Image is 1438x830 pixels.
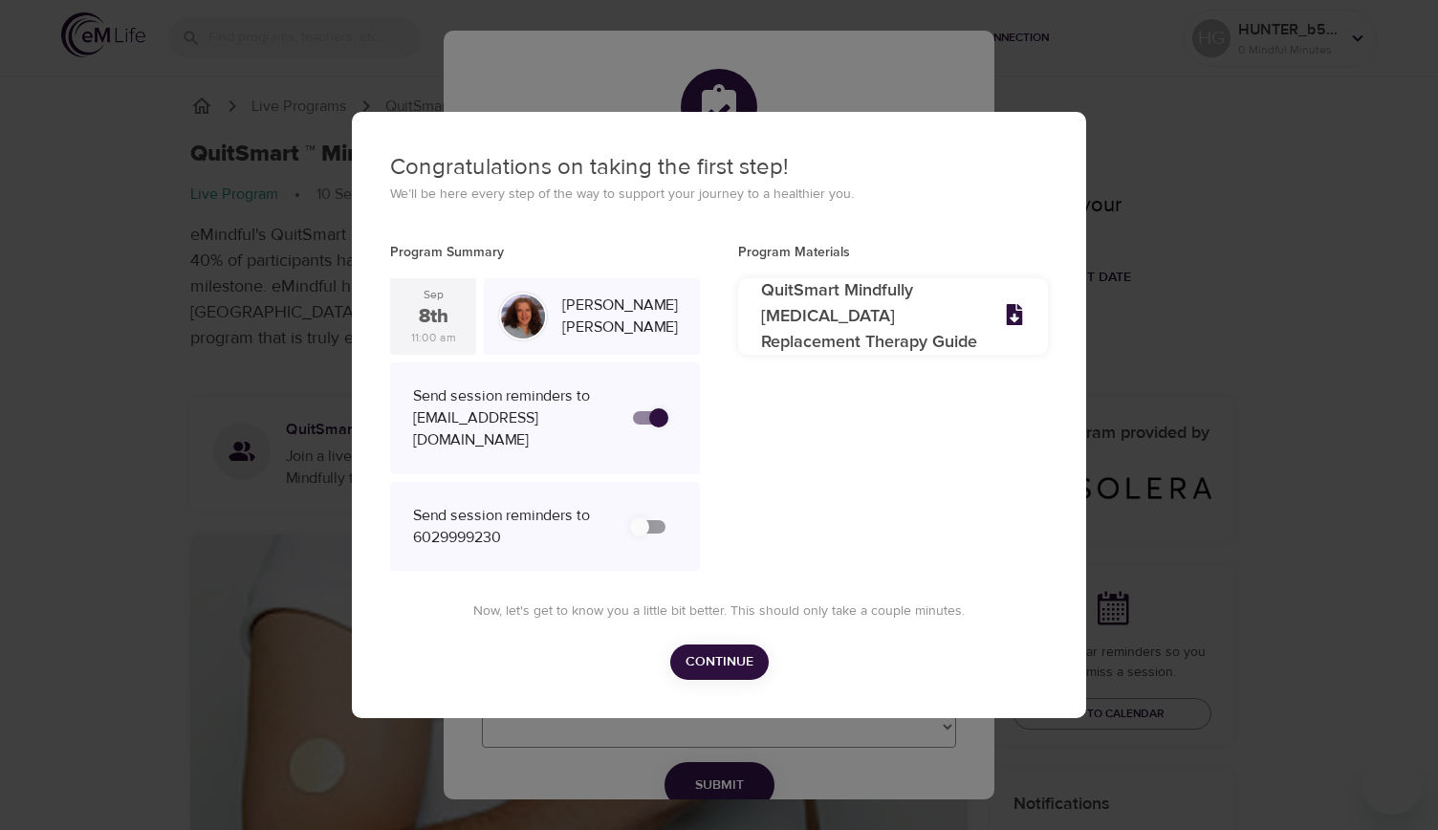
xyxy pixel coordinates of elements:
div: Send session reminders to 6029999230 [413,505,614,549]
div: 8th [419,303,448,331]
p: Now, let's get to know you a little bit better. This should only take a couple minutes. [413,601,1025,622]
p: QuitSmart Mindfully [MEDICAL_DATA] Replacement Therapy Guide [761,278,981,356]
span: Continue [686,650,753,674]
div: 11:00 am [411,330,456,346]
p: Congratulations on taking the first step! [390,150,1048,185]
p: Program Materials [738,243,1048,263]
div: Send session reminders to [EMAIL_ADDRESS][DOMAIN_NAME] [413,385,614,451]
button: Continue [670,644,769,680]
a: QuitSmart Mindfully [MEDICAL_DATA] Replacement Therapy Guide [738,278,1048,355]
div: Sep [424,287,444,303]
div: [PERSON_NAME] [PERSON_NAME] [555,287,692,346]
p: We’ll be here every step of the way to support your journey to a healthier you. [390,185,1048,205]
p: Program Summary [390,243,700,263]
